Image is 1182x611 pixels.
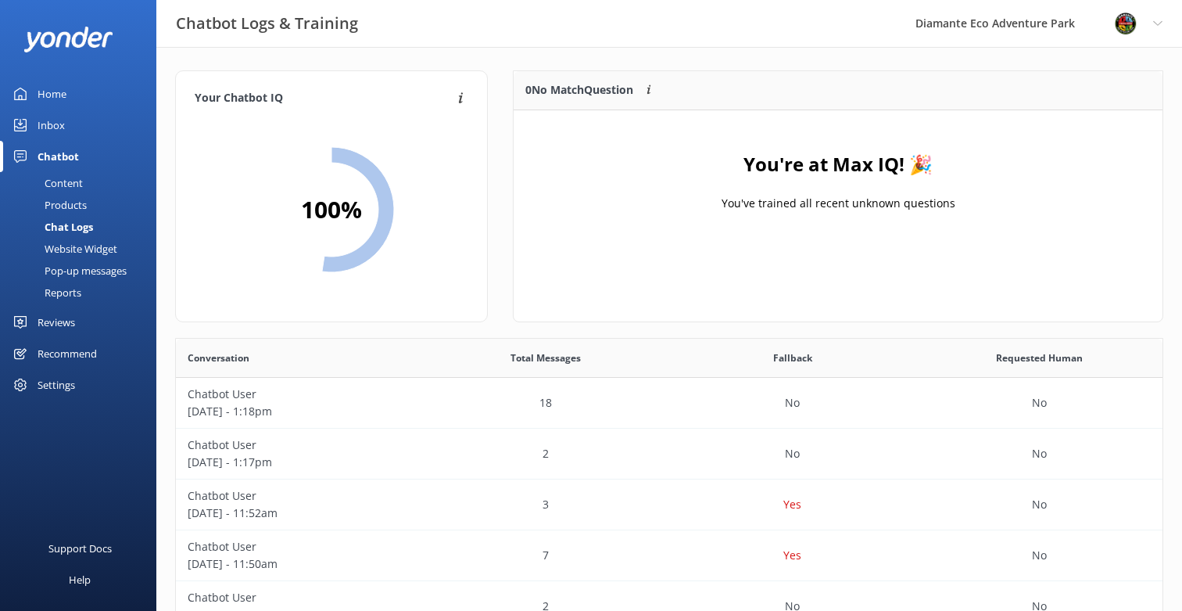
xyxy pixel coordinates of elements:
[176,11,358,36] h3: Chatbot Logs & Training
[188,555,411,573] p: [DATE] - 11:50am
[9,238,117,260] div: Website Widget
[9,194,87,216] div: Products
[9,282,156,304] a: Reports
[188,487,411,505] p: Chatbot User
[543,445,549,462] p: 2
[543,547,549,564] p: 7
[721,195,955,212] p: You've trained all recent unknown questions
[176,530,1162,581] div: row
[783,547,801,564] p: Yes
[996,350,1083,365] span: Requested Human
[1114,12,1137,35] img: 831-1756915225.png
[301,191,362,228] h2: 100 %
[176,429,1162,480] div: row
[514,110,1162,267] div: grid
[38,141,79,172] div: Chatbot
[9,172,83,194] div: Content
[188,589,411,606] p: Chatbot User
[539,394,552,412] p: 18
[785,445,800,462] p: No
[38,307,75,338] div: Reviews
[9,238,156,260] a: Website Widget
[783,496,801,513] p: Yes
[195,90,453,107] h4: Your Chatbot IQ
[188,505,411,522] p: [DATE] - 11:52am
[743,149,933,179] h4: You're at Max IQ! 🎉
[785,394,800,412] p: No
[188,437,411,454] p: Chatbot User
[38,338,97,369] div: Recommend
[9,282,81,304] div: Reports
[38,78,66,110] div: Home
[773,350,812,365] span: Fallback
[38,369,75,401] div: Settings
[9,194,156,216] a: Products
[188,350,249,365] span: Conversation
[9,260,127,282] div: Pop-up messages
[1032,445,1047,462] p: No
[1032,394,1047,412] p: No
[525,81,633,99] p: 0 No Match Question
[188,454,411,471] p: [DATE] - 1:17pm
[1032,547,1047,564] p: No
[176,378,1162,429] div: row
[176,480,1162,530] div: row
[1032,496,1047,513] p: No
[9,260,156,282] a: Pop-up messages
[510,350,581,365] span: Total Messages
[23,27,113,52] img: yonder-white-logo.png
[38,110,65,141] div: Inbox
[543,496,549,513] p: 3
[188,403,411,420] p: [DATE] - 1:18pm
[48,533,112,564] div: Support Docs
[69,564,91,595] div: Help
[9,216,156,238] a: Chat Logs
[9,172,156,194] a: Content
[9,216,93,238] div: Chat Logs
[188,538,411,555] p: Chatbot User
[188,386,411,403] p: Chatbot User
